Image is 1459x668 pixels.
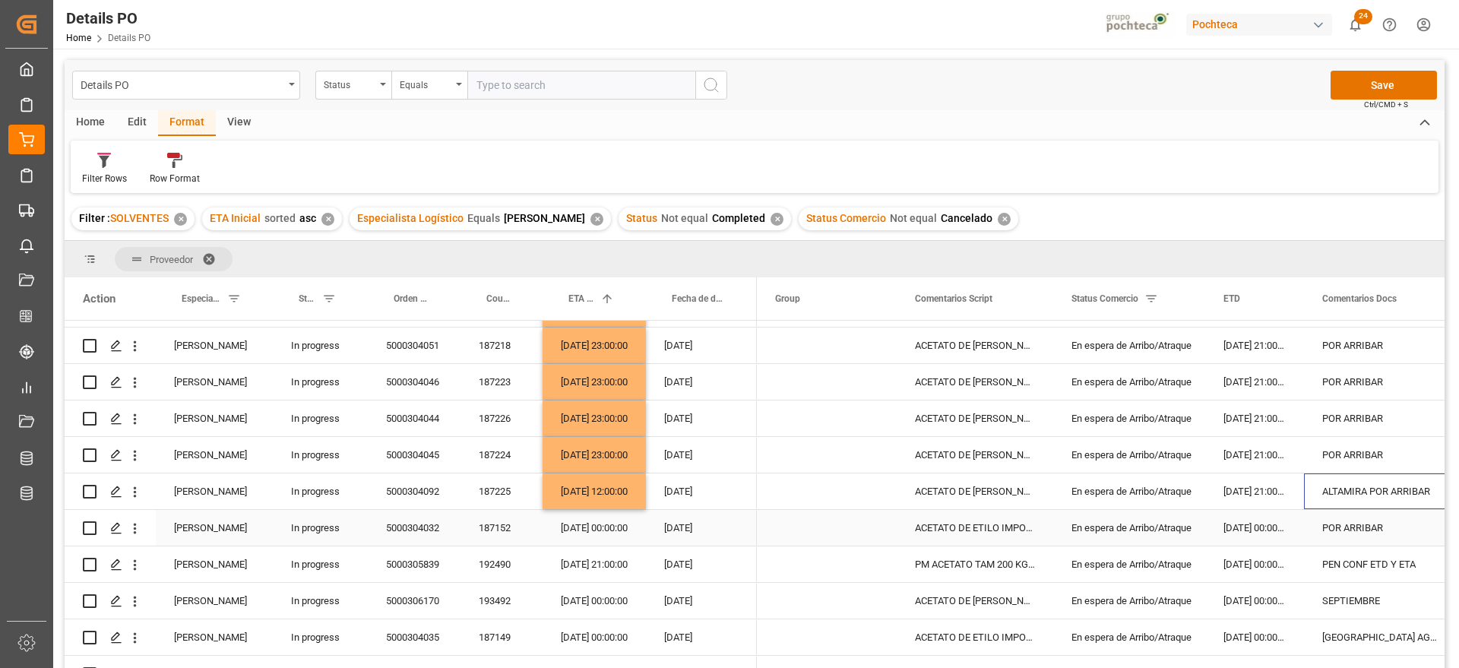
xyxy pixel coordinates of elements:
[1354,9,1372,24] span: 24
[890,212,937,224] span: Not equal
[400,74,451,92] div: Equals
[1304,619,1458,655] div: [GEOGRAPHIC_DATA] AGOSTO
[806,212,886,224] span: Status Comercio
[897,437,1053,473] div: ACETATO DE [PERSON_NAME] IMP GR (56874)
[368,400,460,436] div: 5000304044
[1071,620,1187,655] div: En espera de Arribo/Atraque
[273,510,368,546] div: In progress
[72,71,300,100] button: open menu
[1205,400,1304,436] div: [DATE] 21:00:00
[646,364,757,400] div: [DATE]
[504,212,585,224] span: [PERSON_NAME]
[1071,401,1187,436] div: En espera de Arribo/Atraque
[460,400,543,436] div: 187226
[1071,547,1187,582] div: En espera de Arribo/Atraque
[646,583,757,619] div: [DATE]
[79,212,110,224] span: Filter :
[156,437,273,473] div: [PERSON_NAME]
[210,212,261,224] span: ETA Inicial
[897,546,1053,582] div: PM ACETATO TAM 200 KG (55101)
[65,328,757,364] div: Press SPACE to select this row.
[1304,473,1458,509] div: ALTAMIRA POR ARRIBAR
[1205,546,1304,582] div: [DATE] 00:00:00
[897,619,1053,655] div: ACETATO DE ETILO IMPORTADO GR (30104)
[897,328,1053,363] div: ACETATO DE [PERSON_NAME] IMP GR (56874)
[897,400,1053,436] div: ACETATO DE [PERSON_NAME] IMP GR (56874)
[1223,293,1240,304] span: ETD
[1101,11,1176,38] img: pochtecaImg.jpg_1689854062.jpg
[1304,328,1458,363] div: POR ARRIBAR
[321,213,334,226] div: ✕
[1304,437,1458,473] div: POR ARRIBAR
[156,328,273,363] div: [PERSON_NAME]
[156,364,273,400] div: [PERSON_NAME]
[1205,583,1304,619] div: [DATE] 00:00:00
[368,364,460,400] div: 5000304046
[116,110,158,136] div: Edit
[460,510,543,546] div: 187152
[150,172,200,185] div: Row Format
[1304,510,1458,546] div: POR ARRIBAR
[394,293,429,304] span: Orden de Compra nuevo
[156,473,273,509] div: [PERSON_NAME]
[543,364,646,400] div: [DATE] 23:00:00
[216,110,262,136] div: View
[368,510,460,546] div: 5000304032
[368,583,460,619] div: 5000306170
[460,619,543,655] div: 187149
[1205,437,1304,473] div: [DATE] 21:00:00
[174,213,187,226] div: ✕
[264,212,296,224] span: sorted
[646,437,757,473] div: [DATE]
[897,364,1053,400] div: ACETATO DE [PERSON_NAME] IMP GR (56874)
[1338,8,1372,42] button: show 24 new notifications
[998,213,1011,226] div: ✕
[543,510,646,546] div: [DATE] 00:00:00
[299,212,316,224] span: asc
[543,437,646,473] div: [DATE] 23:00:00
[646,619,757,655] div: [DATE]
[150,254,193,265] span: Proveedor
[467,71,695,100] input: Type to search
[1071,474,1187,509] div: En espera de Arribo/Atraque
[82,172,127,185] div: Filter Rows
[543,473,646,509] div: [DATE] 12:00:00
[543,546,646,582] div: [DATE] 21:00:00
[273,546,368,582] div: In progress
[467,212,500,224] span: Equals
[646,328,757,363] div: [DATE]
[568,293,594,304] span: ETA Inicial
[182,293,221,304] span: Especialista Logístico
[273,328,368,363] div: In progress
[368,328,460,363] div: 5000304051
[941,212,992,224] span: Cancelado
[1071,584,1187,619] div: En espera de Arribo/Atraque
[1071,365,1187,400] div: En espera de Arribo/Atraque
[1331,71,1437,100] button: Save
[273,473,368,509] div: In progress
[156,546,273,582] div: [PERSON_NAME]
[460,437,543,473] div: 187224
[646,473,757,509] div: [DATE]
[65,510,757,546] div: Press SPACE to select this row.
[897,510,1053,546] div: ACETATO DE ETILO IMPORTADO GR (30104)
[590,213,603,226] div: ✕
[543,328,646,363] div: [DATE] 23:00:00
[1071,328,1187,363] div: En espera de Arribo/Atraque
[1186,10,1338,39] button: Pochteca
[646,400,757,436] div: [DATE]
[460,546,543,582] div: 192490
[460,583,543,619] div: 193492
[83,292,116,306] div: Action
[65,437,757,473] div: Press SPACE to select this row.
[324,74,375,92] div: Status
[712,212,765,224] span: Completed
[775,293,800,304] span: Group
[110,212,169,224] span: SOLVENTES
[273,583,368,619] div: In progress
[273,619,368,655] div: In progress
[646,510,757,546] div: [DATE]
[1205,328,1304,363] div: [DATE] 21:00:00
[66,33,91,43] a: Home
[1205,364,1304,400] div: [DATE] 21:00:00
